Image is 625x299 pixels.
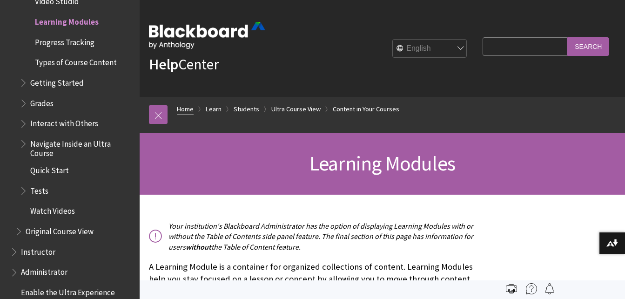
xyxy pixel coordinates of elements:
[149,55,178,74] strong: Help
[30,75,84,88] span: Getting Started
[234,103,259,115] a: Students
[21,285,115,297] span: Enable the Ultra Experience
[26,224,94,236] span: Original Course View
[567,37,609,55] input: Search
[35,34,94,47] span: Progress Tracking
[393,40,467,58] select: Site Language Selector
[30,136,133,158] span: Navigate Inside an Ultra Course
[333,103,399,115] a: Content in Your Courses
[526,283,537,294] img: More help
[149,22,265,49] img: Blackboard by Anthology
[30,116,98,129] span: Interact with Others
[30,163,69,175] span: Quick Start
[177,103,194,115] a: Home
[186,242,211,251] span: without
[30,95,54,108] span: Grades
[206,103,222,115] a: Learn
[30,183,48,196] span: Tests
[544,283,555,294] img: Follow this page
[30,204,75,216] span: Watch Videos
[149,55,219,74] a: HelpCenter
[21,265,67,277] span: Administrator
[35,14,99,27] span: Learning Modules
[271,103,321,115] a: Ultra Course View
[35,55,117,68] span: Types of Course Content
[506,283,517,294] img: Print
[149,221,478,252] p: Your institution's Blackboard Administrator has the option of displaying Learning Modules with or...
[309,150,455,176] span: Learning Modules
[21,244,55,257] span: Instructor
